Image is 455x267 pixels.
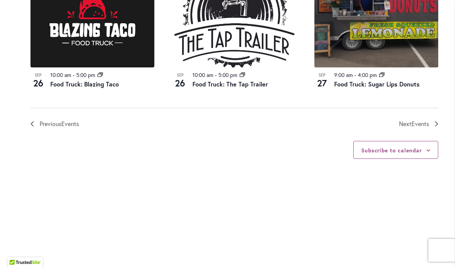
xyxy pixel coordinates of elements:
[218,71,237,78] time: 5:00 pm
[30,77,46,90] span: 26
[215,71,217,78] span: -
[173,72,188,78] span: Sep
[358,71,377,78] time: 4:00 pm
[314,77,330,90] span: 27
[73,71,75,78] span: -
[30,119,79,129] a: Previous Events
[50,80,119,88] a: Food Truck: Blazing Taco
[399,119,438,129] a: Next Events
[6,240,27,261] iframe: Launch Accessibility Center
[334,71,353,78] time: 9:00 am
[192,80,268,88] a: Food Truck: The Tap Trailer
[40,119,79,129] span: Previous
[399,119,429,129] span: Next
[173,77,188,90] span: 26
[354,71,356,78] span: -
[50,71,71,78] time: 10:00 am
[76,71,95,78] time: 5:00 pm
[314,72,330,78] span: Sep
[30,72,46,78] span: Sep
[61,120,79,128] span: Events
[361,147,422,154] button: Subscribe to calendar
[192,71,213,78] time: 10:00 am
[412,120,429,128] span: Events
[334,80,420,88] a: Food Truck: Sugar Lips Donuts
